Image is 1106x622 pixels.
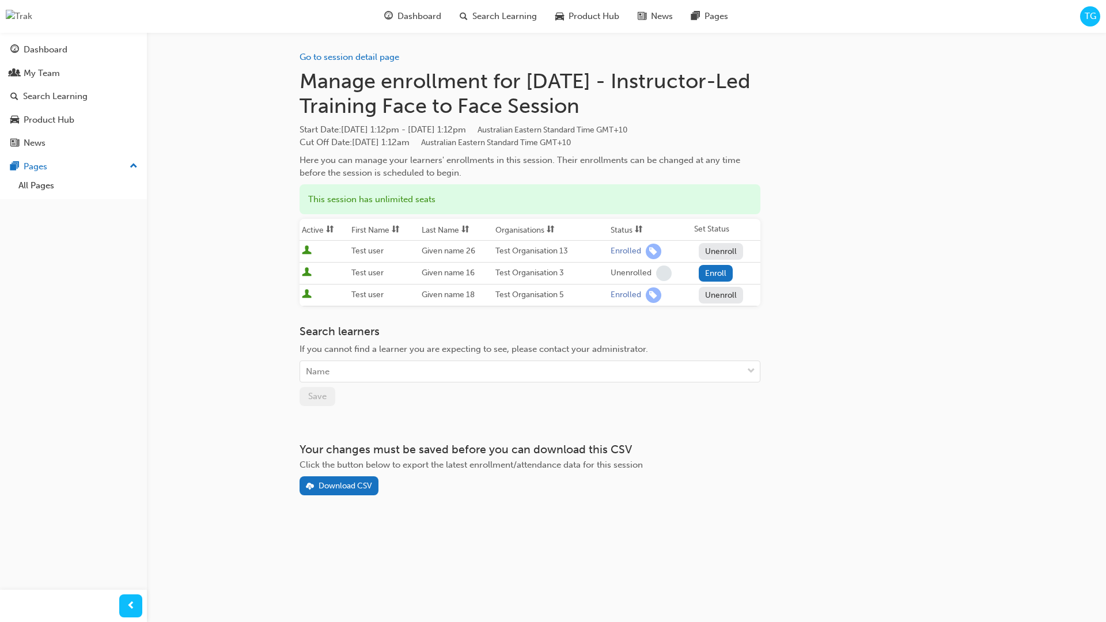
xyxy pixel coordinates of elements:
[375,5,450,28] a: guage-iconDashboard
[302,267,312,279] span: User is active
[300,460,643,470] span: Click the button below to export the latest enrollment/attendance data for this session
[5,109,142,131] a: Product Hub
[495,289,606,302] div: Test Organisation 5
[547,225,555,235] span: sorting-icon
[555,9,564,24] span: car-icon
[5,132,142,154] a: News
[1080,6,1100,26] button: TG
[5,63,142,84] a: My Team
[422,268,475,278] span: Given name 16
[302,245,312,257] span: User is active
[24,43,67,56] div: Dashboard
[351,246,384,256] span: Test user
[392,225,400,235] span: sorting-icon
[699,243,744,260] button: Unenroll
[608,219,692,241] th: Toggle SortBy
[611,268,652,279] div: Unenrolled
[747,364,755,379] span: down-icon
[10,45,19,55] span: guage-icon
[656,266,672,281] span: learningRecordVerb_NONE-icon
[300,52,399,62] a: Go to session detail page
[460,9,468,24] span: search-icon
[422,290,475,299] span: Given name 18
[127,599,135,613] span: prev-icon
[611,246,641,257] div: Enrolled
[10,138,19,149] span: news-icon
[24,136,46,150] div: News
[300,476,379,495] button: Download CSV
[319,481,372,491] div: Download CSV
[10,115,19,126] span: car-icon
[326,225,334,235] span: sorting-icon
[635,225,643,235] span: sorting-icon
[10,162,19,172] span: pages-icon
[300,219,349,241] th: Toggle SortBy
[23,90,88,103] div: Search Learning
[5,39,142,60] a: Dashboard
[419,219,493,241] th: Toggle SortBy
[5,86,142,107] a: Search Learning
[5,37,142,156] button: DashboardMy TeamSearch LearningProduct HubNews
[397,10,441,23] span: Dashboard
[699,287,744,304] button: Unenroll
[704,10,728,23] span: Pages
[300,344,648,354] span: If you cannot find a learner you are expecting to see, please contact your administrator.
[306,365,329,378] div: Name
[302,289,312,301] span: User is active
[300,184,760,215] div: This session has unlimited seats
[691,9,700,24] span: pages-icon
[300,137,571,147] span: Cut Off Date : [DATE] 1:12am
[308,391,327,401] span: Save
[682,5,737,28] a: pages-iconPages
[300,443,760,456] h3: Your changes must be saved before you can download this CSV
[10,92,18,102] span: search-icon
[472,10,537,23] span: Search Learning
[5,156,142,177] button: Pages
[349,219,419,241] th: Toggle SortBy
[692,219,760,241] th: Set Status
[611,290,641,301] div: Enrolled
[24,113,74,127] div: Product Hub
[461,225,469,235] span: sorting-icon
[628,5,682,28] a: news-iconNews
[10,69,19,79] span: people-icon
[546,5,628,28] a: car-iconProduct Hub
[300,387,335,406] button: Save
[351,290,384,299] span: Test user
[300,154,760,180] div: Here you can manage your learners' enrollments in this session. Their enrollments can be changed ...
[351,268,384,278] span: Test user
[300,123,760,136] span: Start Date :
[495,245,606,258] div: Test Organisation 13
[450,5,546,28] a: search-iconSearch Learning
[495,267,606,280] div: Test Organisation 3
[493,219,608,241] th: Toggle SortBy
[699,265,733,282] button: Enroll
[651,10,673,23] span: News
[300,325,760,338] h3: Search learners
[14,177,142,195] a: All Pages
[341,124,627,135] span: [DATE] 1:12pm - [DATE] 1:12pm
[646,244,661,259] span: learningRecordVerb_ENROLL-icon
[569,10,619,23] span: Product Hub
[478,125,627,135] span: Australian Eastern Standard Time GMT+10
[306,482,314,492] span: download-icon
[130,159,138,174] span: up-icon
[300,69,760,119] h1: Manage enrollment for [DATE] - Instructor-Led Training Face to Face Session
[646,287,661,303] span: learningRecordVerb_ENROLL-icon
[422,246,475,256] span: Given name 26
[6,10,32,23] img: Trak
[638,9,646,24] span: news-icon
[24,160,47,173] div: Pages
[421,138,571,147] span: Australian Eastern Standard Time GMT+10
[24,67,60,80] div: My Team
[384,9,393,24] span: guage-icon
[1085,10,1096,23] span: TG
